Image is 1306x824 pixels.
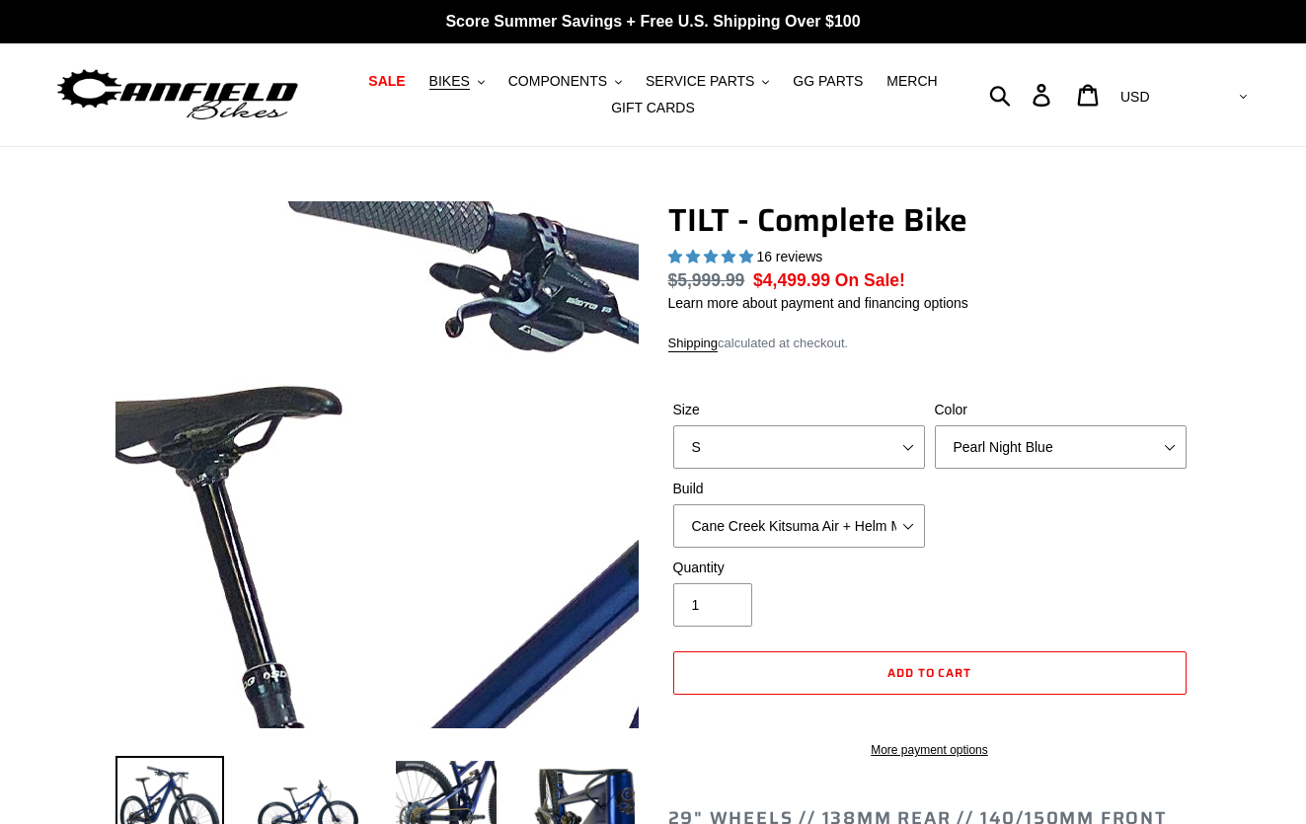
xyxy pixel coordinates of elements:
[887,663,972,682] span: Add to cart
[673,741,1187,759] a: More payment options
[877,68,947,95] a: MERCH
[601,95,705,121] a: GIFT CARDS
[673,400,925,420] label: Size
[368,73,405,90] span: SALE
[508,73,607,90] span: COMPONENTS
[646,73,754,90] span: SERVICE PARTS
[756,249,822,264] span: 16 reviews
[668,334,1191,353] div: calculated at checkout.
[668,295,968,311] a: Learn more about payment and financing options
[673,651,1187,695] button: Add to cart
[793,73,863,90] span: GG PARTS
[668,249,757,264] span: 5.00 stars
[668,336,719,352] a: Shipping
[753,270,830,290] span: $4,499.99
[54,64,301,126] img: Canfield Bikes
[835,267,905,293] span: On Sale!
[358,68,415,95] a: SALE
[783,68,873,95] a: GG PARTS
[429,73,470,90] span: BIKES
[420,68,495,95] button: BIKES
[886,73,937,90] span: MERCH
[636,68,779,95] button: SERVICE PARTS
[668,270,745,290] s: $5,999.99
[673,558,925,578] label: Quantity
[611,100,695,116] span: GIFT CARDS
[499,68,632,95] button: COMPONENTS
[935,400,1187,420] label: Color
[673,479,925,499] label: Build
[668,201,1191,239] h1: TILT - Complete Bike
